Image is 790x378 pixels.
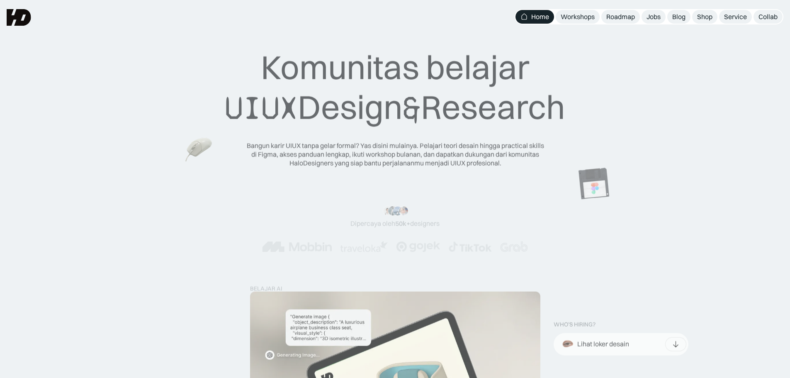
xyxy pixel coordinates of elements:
[672,12,685,21] div: Blog
[754,10,783,24] a: Collab
[350,219,440,228] div: Dipercaya oleh designers
[246,141,544,167] div: Bangun karir UIUX tanpa gelar formal? Yas disini mulainya. Pelajari teori desain hingga practical...
[250,285,282,292] div: belajar ai
[225,47,565,128] div: Komunitas belajar Design Research
[647,12,661,21] div: Jobs
[577,340,629,349] div: Lihat loker desain
[606,12,635,21] div: Roadmap
[642,10,666,24] a: Jobs
[667,10,690,24] a: Blog
[225,88,298,128] span: UIUX
[697,12,712,21] div: Shop
[556,10,600,24] a: Workshops
[758,12,778,21] div: Collab
[561,12,595,21] div: Workshops
[403,88,421,128] span: &
[692,10,717,24] a: Shop
[554,321,596,328] div: WHO’S HIRING?
[724,12,747,21] div: Service
[515,10,554,24] a: Home
[395,219,410,228] span: 50k+
[531,12,549,21] div: Home
[601,10,640,24] a: Roadmap
[719,10,752,24] a: Service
